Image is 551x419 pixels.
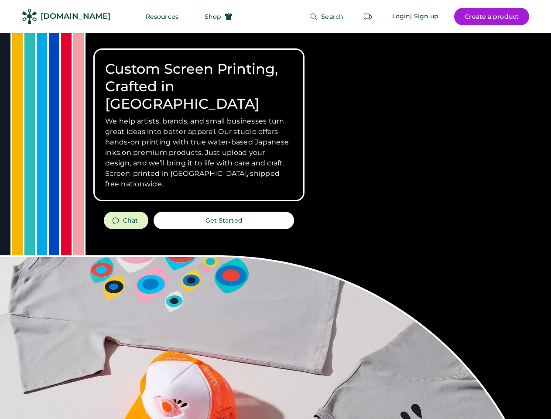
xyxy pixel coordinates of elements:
[104,212,148,229] button: Chat
[454,8,529,25] button: Create a product
[299,8,354,25] button: Search
[105,116,293,189] h3: We help artists, brands, and small businesses turn great ideas into better apparel. Our studio of...
[392,12,411,21] div: Login
[359,8,376,25] button: Retrieve an order
[154,212,294,229] button: Get Started
[194,8,243,25] button: Shop
[410,12,438,21] div: | Sign up
[205,14,221,20] span: Shop
[321,14,343,20] span: Search
[22,9,37,24] img: Rendered Logo - Screens
[135,8,189,25] button: Resources
[41,11,110,22] div: [DOMAIN_NAME]
[105,60,293,113] h1: Custom Screen Printing, Crafted in [GEOGRAPHIC_DATA]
